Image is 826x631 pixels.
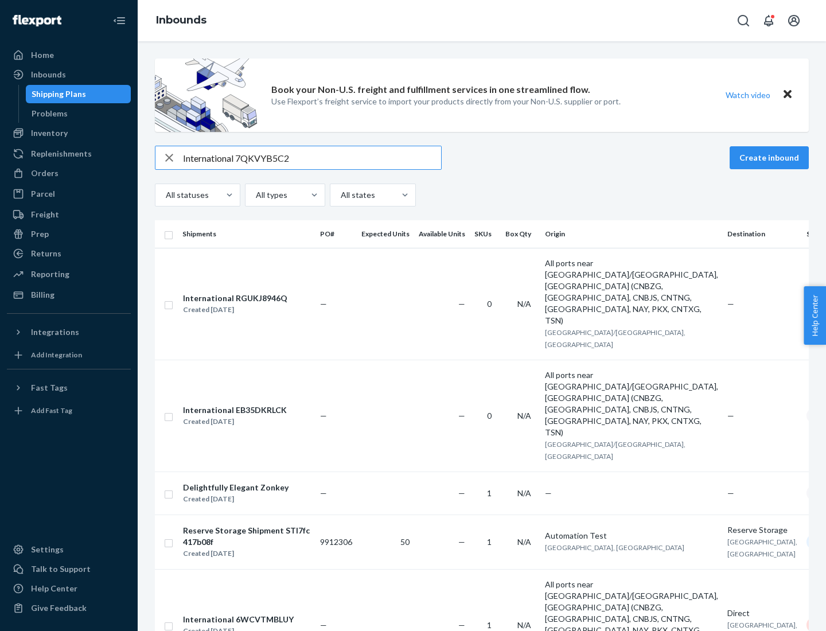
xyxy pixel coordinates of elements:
span: 50 [400,537,410,547]
div: Created [DATE] [183,304,287,315]
div: Replenishments [31,148,92,159]
span: N/A [517,299,531,309]
th: Origin [540,220,723,248]
a: Settings [7,540,131,559]
th: Shipments [178,220,315,248]
div: Home [31,49,54,61]
th: Destination [723,220,802,248]
button: Close [780,87,795,103]
div: Created [DATE] [183,493,289,505]
a: Freight [7,205,131,224]
div: Returns [31,248,61,259]
span: [GEOGRAPHIC_DATA]/[GEOGRAPHIC_DATA], [GEOGRAPHIC_DATA] [545,328,685,349]
span: — [545,488,552,498]
a: Problems [26,104,131,123]
button: Open notifications [757,9,780,32]
div: Problems [32,108,68,119]
p: Book your Non-U.S. freight and fulfillment services in one streamlined flow. [271,83,590,96]
button: Help Center [804,286,826,345]
div: Reporting [31,268,69,280]
a: Inbounds [156,14,206,26]
a: Inbounds [7,65,131,84]
a: Reporting [7,265,131,283]
span: N/A [517,411,531,420]
a: Add Integration [7,346,131,364]
span: 0 [487,411,492,420]
span: N/A [517,620,531,630]
a: Prep [7,225,131,243]
div: Help Center [31,583,77,594]
span: [GEOGRAPHIC_DATA], [GEOGRAPHIC_DATA] [545,543,684,552]
span: — [458,299,465,309]
span: 1 [487,488,492,498]
span: N/A [517,488,531,498]
input: All types [255,189,256,201]
span: N/A [517,537,531,547]
a: Home [7,46,131,64]
a: Inventory [7,124,131,142]
span: — [727,299,734,309]
span: — [320,488,327,498]
span: 1 [487,620,492,630]
div: Freight [31,209,59,220]
div: Add Integration [31,350,82,360]
div: Created [DATE] [183,548,310,559]
div: All ports near [GEOGRAPHIC_DATA]/[GEOGRAPHIC_DATA], [GEOGRAPHIC_DATA] (CNBZG, [GEOGRAPHIC_DATA], ... [545,258,718,326]
div: Delightfully Elegant Zonkey [183,482,289,493]
span: [GEOGRAPHIC_DATA]/[GEOGRAPHIC_DATA], [GEOGRAPHIC_DATA] [545,440,685,461]
a: Orders [7,164,131,182]
button: Fast Tags [7,379,131,397]
span: — [458,537,465,547]
div: Fast Tags [31,382,68,394]
a: Replenishments [7,145,131,163]
div: Reserve Storage Shipment STI7fc417b08f [183,525,310,548]
div: Talk to Support [31,563,91,575]
span: 0 [487,299,492,309]
span: — [320,411,327,420]
span: [GEOGRAPHIC_DATA], [GEOGRAPHIC_DATA] [727,537,797,558]
button: Integrations [7,323,131,341]
a: Shipping Plans [26,85,131,103]
th: Expected Units [357,220,414,248]
img: Flexport logo [13,15,61,26]
input: All statuses [165,189,166,201]
a: Talk to Support [7,560,131,578]
a: Parcel [7,185,131,203]
div: Parcel [31,188,55,200]
input: All states [340,189,341,201]
button: Watch video [718,87,778,103]
div: Reserve Storage [727,524,797,536]
span: — [727,411,734,420]
div: International RGUKJ8946Q [183,293,287,304]
a: Billing [7,286,131,304]
div: All ports near [GEOGRAPHIC_DATA]/[GEOGRAPHIC_DATA], [GEOGRAPHIC_DATA] (CNBZG, [GEOGRAPHIC_DATA], ... [545,369,718,438]
span: — [458,620,465,630]
th: Box Qty [501,220,540,248]
span: — [458,411,465,420]
span: 1 [487,537,492,547]
div: Settings [31,544,64,555]
div: Prep [31,228,49,240]
th: PO# [315,220,357,248]
div: Inventory [31,127,68,139]
div: Integrations [31,326,79,338]
span: — [320,299,327,309]
span: — [727,488,734,498]
div: Created [DATE] [183,416,287,427]
button: Close Navigation [108,9,131,32]
div: International EB35DKRLCK [183,404,287,416]
div: Automation Test [545,530,718,542]
a: Returns [7,244,131,263]
ol: breadcrumbs [147,4,216,37]
p: Use Flexport’s freight service to import your products directly from your Non-U.S. supplier or port. [271,96,621,107]
a: Help Center [7,579,131,598]
span: — [458,488,465,498]
div: Direct [727,607,797,619]
input: Search inbounds by name, destination, msku... [183,146,441,169]
span: — [320,620,327,630]
div: Give Feedback [31,602,87,614]
button: Create inbound [730,146,809,169]
div: Add Fast Tag [31,406,72,415]
th: Available Units [414,220,470,248]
